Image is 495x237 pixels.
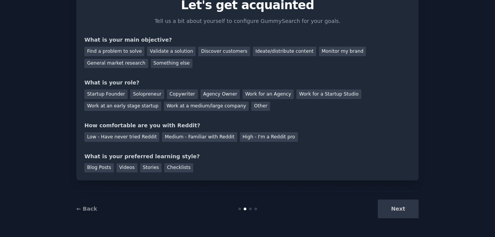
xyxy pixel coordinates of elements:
div: What is your role? [84,79,411,87]
div: General market research [84,59,148,68]
div: What is your preferred learning style? [84,153,411,161]
div: Monitor my brand [319,47,366,56]
div: Other [251,102,270,111]
div: What is your main objective? [84,36,411,44]
div: Medium - Familiar with Reddit [162,132,237,142]
div: Validate a solution [147,47,196,56]
div: Work at an early stage startup [84,102,161,111]
div: Something else [151,59,192,68]
p: Tell us a bit about yourself to configure GummySearch for your goals. [151,17,344,25]
div: Checklists [164,163,193,173]
div: Solopreneur [130,89,164,99]
div: Work at a medium/large company [164,102,249,111]
div: Videos [116,163,137,173]
div: How comfortable are you with Reddit? [84,122,411,130]
div: Work for a Startup Studio [296,89,361,99]
div: Work for an Agency [243,89,294,99]
div: Copywriter [167,89,198,99]
div: Find a problem to solve [84,47,144,56]
div: Ideate/distribute content [253,47,316,56]
div: Agency Owner [201,89,240,99]
div: Low - Have never tried Reddit [84,132,159,142]
a: ← Back [76,206,97,212]
div: Discover customers [198,47,250,56]
div: Blog Posts [84,163,114,173]
div: Startup Founder [84,89,128,99]
div: Stories [140,163,162,173]
div: High - I'm a Reddit pro [240,132,298,142]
